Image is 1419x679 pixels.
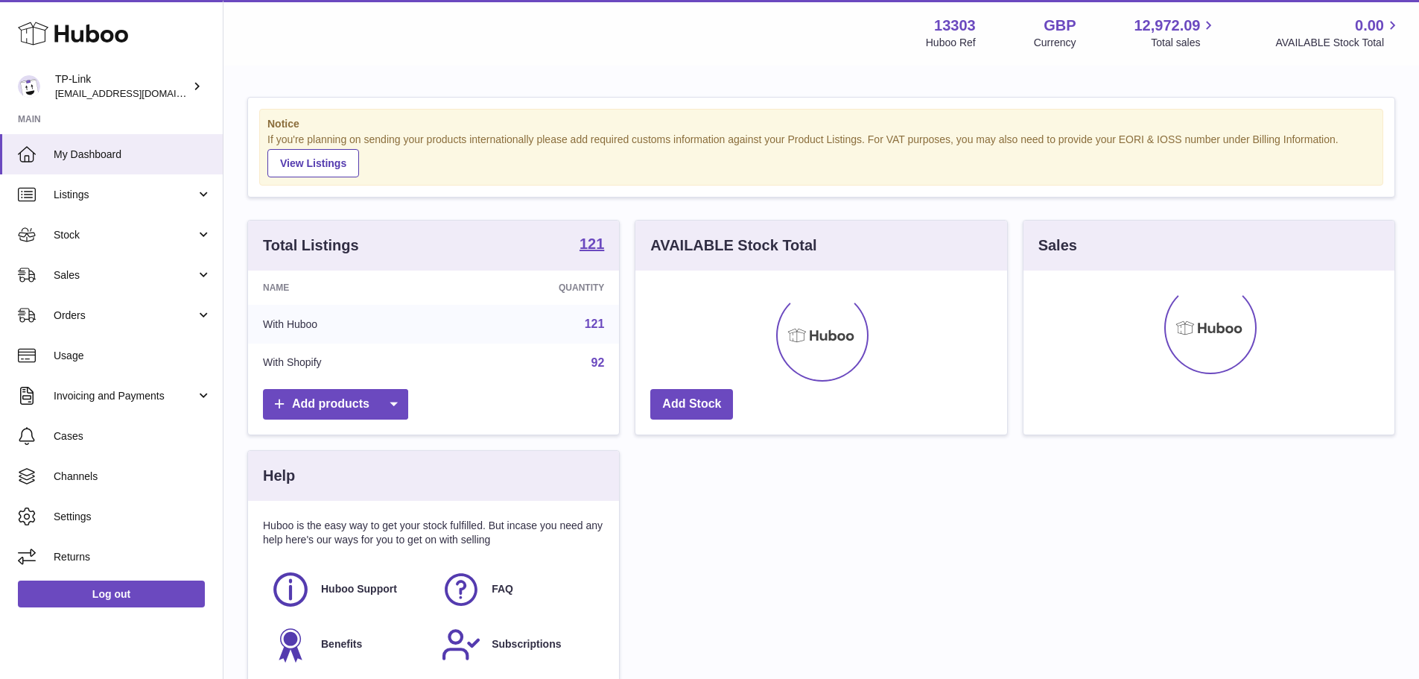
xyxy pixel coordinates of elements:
span: Benefits [321,637,362,651]
div: TP-Link [55,72,189,101]
span: Cases [54,429,212,443]
a: FAQ [441,569,597,610]
strong: Notice [267,117,1375,131]
strong: GBP [1044,16,1076,36]
a: View Listings [267,149,359,177]
span: Listings [54,188,196,202]
h3: Sales [1038,236,1077,256]
span: Settings [54,510,212,524]
a: Log out [18,581,205,607]
span: FAQ [492,582,513,596]
img: internalAdmin-13303@internal.huboo.com [18,75,40,98]
a: 0.00 AVAILABLE Stock Total [1275,16,1401,50]
div: If you're planning on sending your products internationally please add required customs informati... [267,133,1375,177]
h3: Help [263,466,295,486]
h3: AVAILABLE Stock Total [650,236,816,256]
span: Channels [54,470,212,484]
span: Invoicing and Payments [54,389,196,403]
span: Orders [54,309,196,323]
h3: Total Listings [263,236,359,256]
a: Add Stock [650,389,733,420]
a: 12,972.09 Total sales [1134,16,1217,50]
strong: 121 [580,236,604,251]
a: Huboo Support [270,569,426,610]
span: [EMAIL_ADDRESS][DOMAIN_NAME] [55,87,219,99]
span: Sales [54,268,196,282]
span: AVAILABLE Stock Total [1275,36,1401,50]
a: Benefits [270,625,426,665]
div: Currency [1034,36,1076,50]
span: Total sales [1151,36,1217,50]
strong: 13303 [934,16,976,36]
p: Huboo is the easy way to get your stock fulfilled. But incase you need any help here's our ways f... [263,519,604,547]
span: My Dashboard [54,148,212,162]
td: With Huboo [248,305,448,344]
td: With Shopify [248,344,448,382]
span: 0.00 [1355,16,1384,36]
div: Huboo Ref [926,36,976,50]
span: Huboo Support [321,582,397,596]
th: Name [248,271,448,305]
a: Subscriptions [441,625,597,665]
span: Stock [54,228,196,242]
th: Quantity [448,271,620,305]
span: Usage [54,349,212,363]
a: 121 [585,318,605,330]
span: 12,972.09 [1134,16,1200,36]
a: 121 [580,236,604,254]
a: 92 [591,356,605,369]
span: Subscriptions [492,637,561,651]
span: Returns [54,550,212,564]
a: Add products [263,389,408,420]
